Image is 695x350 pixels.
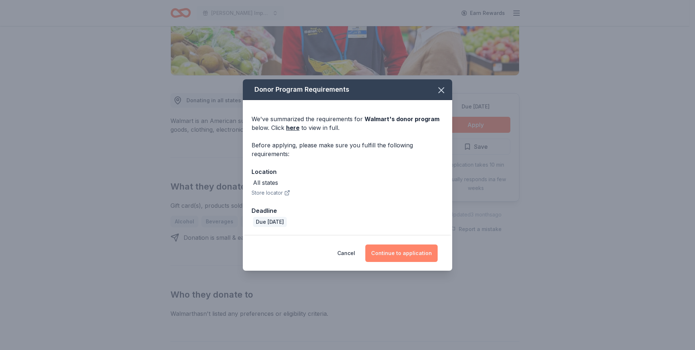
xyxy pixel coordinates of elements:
div: Due [DATE] [253,217,287,227]
button: Cancel [337,244,355,262]
div: All states [253,178,278,187]
div: Before applying, please make sure you fulfill the following requirements: [252,141,443,158]
button: Store locator [252,188,290,197]
span: Walmart 's donor program [365,115,439,123]
div: Location [252,167,443,176]
div: Donor Program Requirements [243,79,452,100]
button: Continue to application [365,244,438,262]
div: Deadline [252,206,443,215]
div: We've summarized the requirements for below. Click to view in full. [252,115,443,132]
a: here [286,123,300,132]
